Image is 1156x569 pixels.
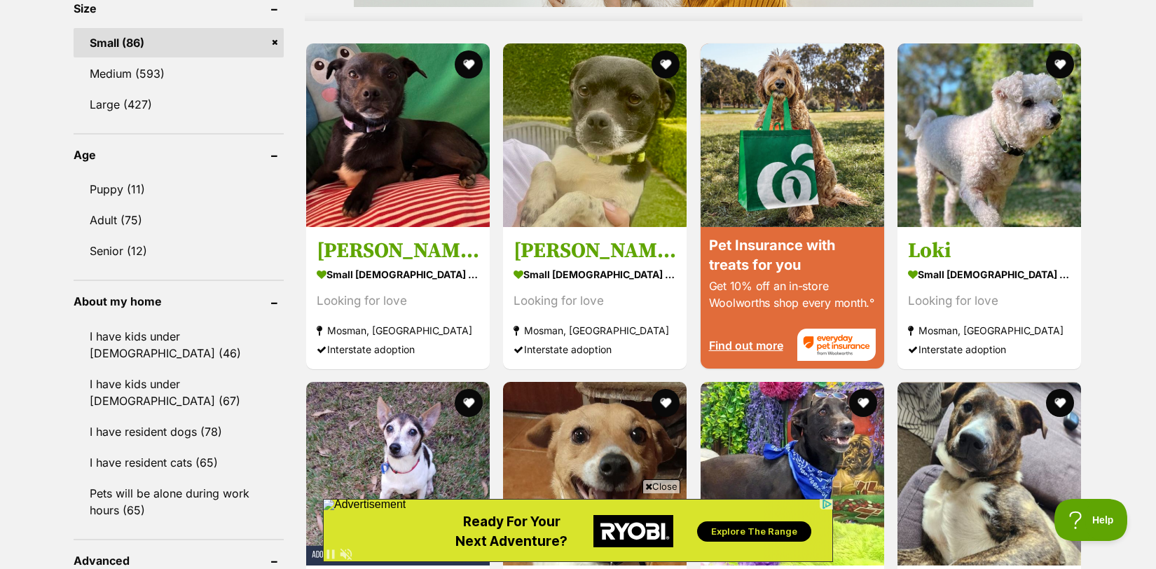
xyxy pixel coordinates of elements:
[306,226,490,369] a: [PERSON_NAME] small [DEMOGRAPHIC_DATA] Dog Looking for love Mosman, [GEOGRAPHIC_DATA] Interstate ...
[908,339,1071,358] div: Interstate adoption
[74,90,284,119] a: Large (427)
[317,291,479,310] div: Looking for love
[514,237,676,263] h3: [PERSON_NAME]
[908,291,1071,310] div: Looking for love
[317,339,479,358] div: Interstate adoption
[514,291,676,310] div: Looking for love
[200,1,209,11] img: adc.png
[897,382,1081,565] img: Orville - Fox Terrier Dog
[74,448,284,477] a: I have resident cats (65)
[74,205,284,235] a: Adult (75)
[317,237,479,263] h3: [PERSON_NAME]
[74,174,284,204] a: Puppy (11)
[74,2,284,15] header: Size
[74,554,284,567] header: Advanced
[455,389,483,417] button: favourite
[74,236,284,266] a: Senior (12)
[897,226,1081,369] a: Loki small [DEMOGRAPHIC_DATA] Dog Looking for love Mosman, [GEOGRAPHIC_DATA] Interstate adoption
[323,499,833,562] iframe: Advertisement
[849,389,877,417] button: favourite
[317,263,479,284] strong: small [DEMOGRAPHIC_DATA] Dog
[908,320,1071,339] strong: Mosman, [GEOGRAPHIC_DATA]
[652,50,680,78] button: favourite
[514,263,676,284] strong: small [DEMOGRAPHIC_DATA] Dog
[317,320,479,339] strong: Mosman, [GEOGRAPHIC_DATA]
[1054,499,1128,541] iframe: Help Scout Beacon - Open
[897,43,1081,227] img: Loki - Bichon Frise Dog
[74,59,284,88] a: Medium (593)
[908,237,1071,263] h3: Loki
[74,149,284,161] header: Age
[74,322,284,368] a: I have kids under [DEMOGRAPHIC_DATA] (46)
[642,479,680,493] span: Close
[503,43,687,227] img: Marco - Mixed breed Dog
[74,417,284,446] a: I have resident dogs (78)
[514,339,676,358] div: Interstate adoption
[306,43,490,227] img: Hugo - Mixed breed Dog
[306,382,490,565] img: Raj - 11 Year Old Tenterfield Terrier - Tenterfield Terrier Dog
[74,295,284,308] header: About my home
[74,479,284,525] a: Pets will be alone during work hours (65)
[701,382,884,565] img: Oreo - Fox Terrier (Smooth) Dog
[503,226,687,369] a: [PERSON_NAME] small [DEMOGRAPHIC_DATA] Dog Looking for love Mosman, [GEOGRAPHIC_DATA] Interstate ...
[908,263,1071,284] strong: small [DEMOGRAPHIC_DATA] Dog
[74,369,284,416] a: I have kids under [DEMOGRAPHIC_DATA] (67)
[74,28,284,57] a: Small (86)
[455,50,483,78] button: favourite
[503,382,687,565] img: Jock - Jack Russell Terrier Dog
[514,320,676,339] strong: Mosman, [GEOGRAPHIC_DATA]
[652,389,680,417] button: favourite
[1046,50,1074,78] button: favourite
[1046,389,1074,417] button: favourite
